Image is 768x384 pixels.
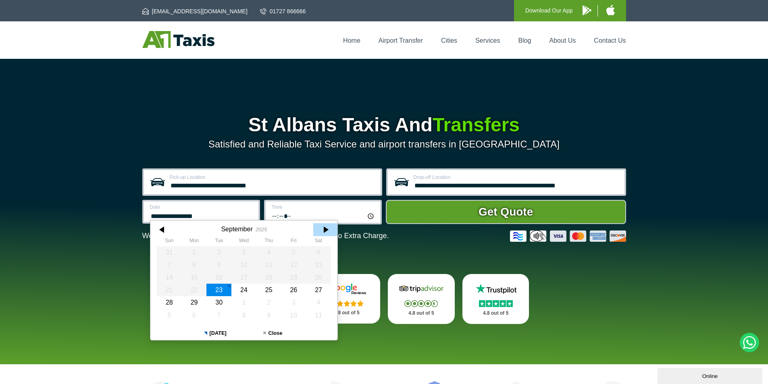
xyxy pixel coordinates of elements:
[306,271,331,284] div: 20 September 2025
[313,274,380,324] a: Google Stars 4.8 out of 5
[181,259,206,271] div: 08 September 2025
[256,271,281,284] div: 18 September 2025
[281,284,306,296] div: 26 September 2025
[157,271,182,284] div: 14 September 2025
[255,226,266,232] div: 2025
[281,259,306,271] div: 12 September 2025
[281,246,306,259] div: 05 September 2025
[322,308,371,318] p: 4.8 out of 5
[260,7,306,15] a: 01727 866666
[206,284,231,296] div: 23 September 2025
[157,309,182,322] div: 05 October 2025
[471,308,520,318] p: 4.8 out of 5
[510,230,626,242] img: Credit And Debit Cards
[157,238,182,246] th: Sunday
[330,300,364,307] img: Stars
[306,296,331,309] div: 04 October 2025
[388,274,455,324] a: Tripadvisor Stars 4.8 out of 5
[433,114,520,135] span: Transfers
[231,296,256,309] div: 01 October 2025
[181,246,206,259] div: 01 September 2025
[256,238,281,246] th: Thursday
[306,246,331,259] div: 06 September 2025
[150,205,254,210] label: Date
[306,259,331,271] div: 13 September 2025
[231,246,256,259] div: 03 September 2025
[386,200,626,224] button: Get Quote
[323,283,371,295] img: Google
[296,232,389,240] span: The Car at No Extra Charge.
[281,238,306,246] th: Friday
[142,232,389,240] p: We Now Accept Card & Contactless Payment In
[206,259,231,271] div: 09 September 2025
[181,271,206,284] div: 15 September 2025
[272,205,375,210] label: Time
[157,284,182,296] div: 21 September 2025
[475,37,500,44] a: Services
[231,284,256,296] div: 24 September 2025
[594,37,626,44] a: Contact Us
[397,308,446,318] p: 4.8 out of 5
[525,6,573,16] p: Download Our App
[518,37,531,44] a: Blog
[281,296,306,309] div: 03 October 2025
[343,37,360,44] a: Home
[306,238,331,246] th: Saturday
[256,284,281,296] div: 25 September 2025
[231,271,256,284] div: 17 September 2025
[462,274,529,324] a: Trustpilot Stars 4.8 out of 5
[306,284,331,296] div: 27 September 2025
[231,238,256,246] th: Wednesday
[583,5,591,15] img: A1 Taxis Android App
[206,296,231,309] div: 30 September 2025
[549,37,576,44] a: About Us
[414,175,620,180] label: Drop-off Location
[256,309,281,322] div: 09 October 2025
[186,326,244,340] button: [DATE]
[157,296,182,309] div: 28 September 2025
[231,259,256,271] div: 10 September 2025
[256,246,281,259] div: 04 September 2025
[231,309,256,322] div: 08 October 2025
[206,238,231,246] th: Tuesday
[157,259,182,271] div: 07 September 2025
[397,283,445,295] img: Tripadvisor
[256,296,281,309] div: 02 October 2025
[142,139,626,150] p: Satisfied and Reliable Taxi Service and airport transfers in [GEOGRAPHIC_DATA]
[142,115,626,135] h1: St Albans Taxis And
[256,259,281,271] div: 11 September 2025
[142,31,214,48] img: A1 Taxis St Albans LTD
[157,246,182,259] div: 31 August 2025
[221,225,252,233] div: September
[658,366,764,384] iframe: chat widget
[206,271,231,284] div: 16 September 2025
[181,296,206,309] div: 29 September 2025
[170,175,376,180] label: Pick-up Location
[479,300,513,307] img: Stars
[206,246,231,259] div: 02 September 2025
[206,309,231,322] div: 07 October 2025
[606,5,615,15] img: A1 Taxis iPhone App
[244,326,302,340] button: Close
[379,37,423,44] a: Airport Transfer
[404,300,438,307] img: Stars
[181,238,206,246] th: Monday
[181,284,206,296] div: 22 September 2025
[306,309,331,322] div: 11 October 2025
[181,309,206,322] div: 06 October 2025
[441,37,457,44] a: Cities
[472,283,520,295] img: Trustpilot
[142,7,248,15] a: [EMAIL_ADDRESS][DOMAIN_NAME]
[281,309,306,322] div: 10 October 2025
[281,271,306,284] div: 19 September 2025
